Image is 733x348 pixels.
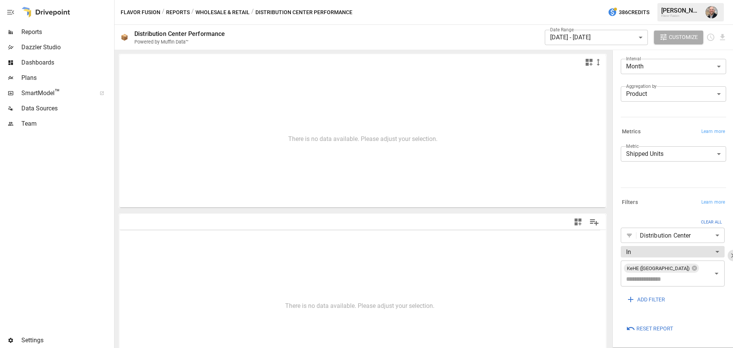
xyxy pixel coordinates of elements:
label: Metric [626,143,639,149]
div: 📦 [121,34,128,41]
span: Team [21,119,113,128]
button: Schedule report [706,33,715,42]
h6: Metrics [622,128,641,136]
div: Month [621,59,726,74]
button: 386Credits [605,5,652,19]
img: Dustin Jacobson [706,6,718,18]
span: KeHE ([GEOGRAPHIC_DATA]) [624,264,693,273]
button: Flavor Fusion [121,8,160,17]
button: Wholesale & Retail [195,8,250,17]
div: / [162,8,165,17]
label: Interval [626,55,641,62]
span: SmartModel [21,89,91,98]
span: Data Sources [21,104,113,113]
button: Manage Columns [586,214,603,231]
span: Learn more [701,199,725,206]
div: / [251,8,254,17]
span: ™ [55,87,60,97]
span: Plans [21,73,113,83]
label: Aggregation by [626,83,657,89]
button: Clear ALl [697,217,726,228]
div: [PERSON_NAME] [661,7,701,14]
div: / [191,8,194,17]
h6: Filters [622,198,638,207]
button: Dustin Jacobson [701,2,722,23]
span: Dashboards [21,58,113,67]
button: Customize [654,31,704,44]
span: Reports [21,28,113,37]
span: 386 Credits [619,8,649,17]
span: ADD FILTER [637,295,665,304]
button: Download report [718,33,727,42]
button: ADD FILTER [621,293,670,306]
div: Powered by Muffin Data™ [134,39,189,45]
div: [DATE] - [DATE] [545,30,648,45]
div: In [621,244,725,259]
span: Reset Report [636,324,673,333]
span: Customize [669,32,698,42]
div: KeHE ([GEOGRAPHIC_DATA]) [624,264,699,273]
button: Reports [166,8,190,17]
button: Reset Report [621,322,678,335]
span: Distribution Center [640,231,712,240]
span: Dazzler Studio [21,43,113,52]
button: Open [711,268,722,279]
div: Distribution Center Performance [134,30,225,37]
p: There is no data available. Please adjust your selection. [285,302,434,311]
div: There is no data available. Please adjust your selection. [288,135,438,142]
div: Flavor Fusion [661,14,701,18]
div: Product [621,86,726,102]
div: Shipped Units [621,146,726,162]
span: Settings [21,336,113,345]
span: Learn more [701,128,725,136]
label: Date Range [550,26,574,33]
